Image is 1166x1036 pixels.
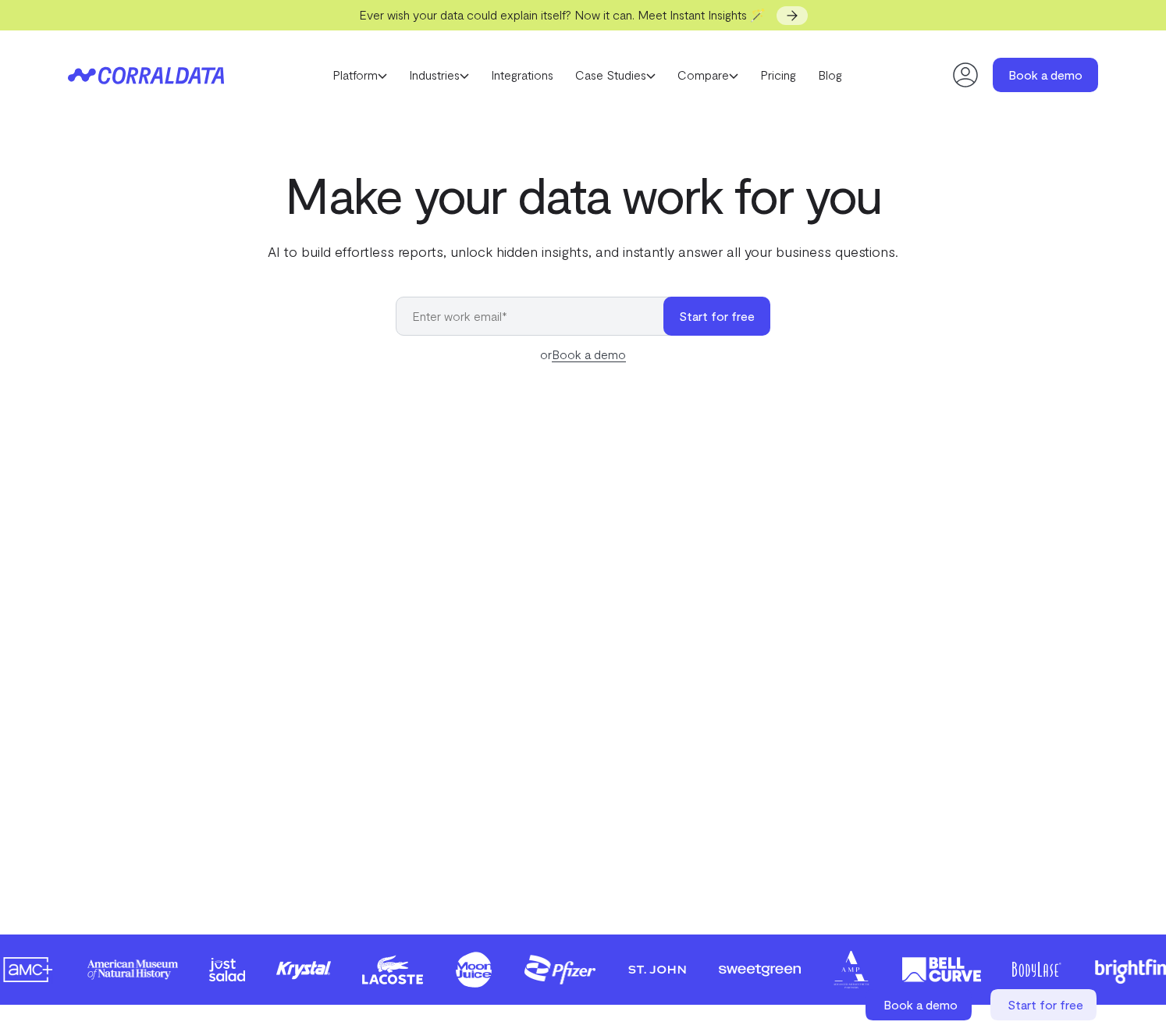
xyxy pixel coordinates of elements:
span: Book a demo [883,997,958,1012]
a: Compare [667,63,749,87]
a: Start for free [990,989,1100,1020]
a: Blog [807,63,853,87]
span: Ever wish your data could explain itself? Now it can. Meet Instant Insights 🪄 [359,7,766,22]
p: AI to build effortless reports, unlock hidden insights, and instantly answer all your business qu... [265,241,901,262]
a: Industries [398,63,480,87]
input: Enter work email* [396,297,679,336]
a: Book a demo [993,58,1098,92]
button: Start for free [663,297,770,336]
h1: Make your data work for you [265,166,901,223]
a: Book a demo [866,989,975,1020]
div: or [396,345,770,364]
a: Platform [322,63,398,87]
a: Integrations [480,63,564,87]
span: Start for free [1008,997,1083,1012]
a: Book a demo [552,347,626,362]
a: Case Studies [564,63,667,87]
a: Pricing [749,63,807,87]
